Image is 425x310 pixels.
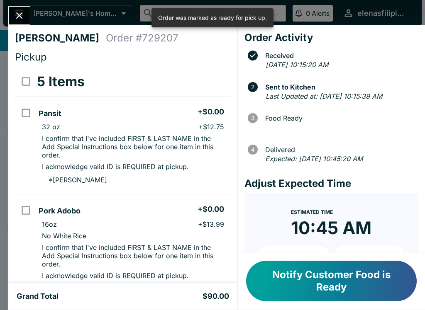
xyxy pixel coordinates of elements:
[15,51,47,63] span: Pickup
[261,114,418,122] span: Food Ready
[37,73,85,90] h3: 5 Items
[198,107,224,117] h5: + $0.00
[291,209,333,215] span: Estimated Time
[42,162,189,171] p: I acknowledge valid ID is REQUIRED at pickup.
[251,115,254,121] text: 3
[261,83,418,91] span: Sent to Kitchen
[42,271,189,280] p: I acknowledge valid ID is REQUIRED at pickup.
[39,109,61,119] h5: Pansit
[261,146,418,153] span: Delivered
[266,92,382,100] em: Last Updated at: [DATE] 10:15:39 AM
[244,31,418,44] h4: Order Activity
[42,123,60,131] p: 32 oz
[15,32,106,44] h4: [PERSON_NAME]
[42,232,86,240] p: No White Rice
[42,220,57,228] p: 16oz
[17,291,59,301] h5: Grand Total
[106,32,178,44] h4: Order # 729207
[198,220,224,228] p: + $13.99
[261,52,418,59] span: Received
[251,84,254,90] text: 2
[251,146,254,153] text: 4
[258,245,330,266] button: + 10
[333,245,405,266] button: + 20
[42,243,224,268] p: I confirm that I've included FIRST & LAST NAME in the Add Special Instructions box below for one ...
[291,217,371,239] time: 10:45 AM
[266,61,328,69] em: [DATE] 10:15:20 AM
[246,261,417,301] button: Notify Customer Food is Ready
[158,11,267,25] div: Order was marked as ready for pick up.
[9,7,30,24] button: Close
[42,176,107,184] p: * [PERSON_NAME]
[203,291,229,301] h5: $90.00
[198,123,224,131] p: + $12.75
[198,204,224,214] h5: + $0.00
[244,177,418,190] h4: Adjust Expected Time
[42,134,224,159] p: I confirm that I've included FIRST & LAST NAME in the Add Special Instructions box below for one ...
[39,206,81,216] h5: Pork Adobo
[265,155,363,163] em: Expected: [DATE] 10:45:20 AM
